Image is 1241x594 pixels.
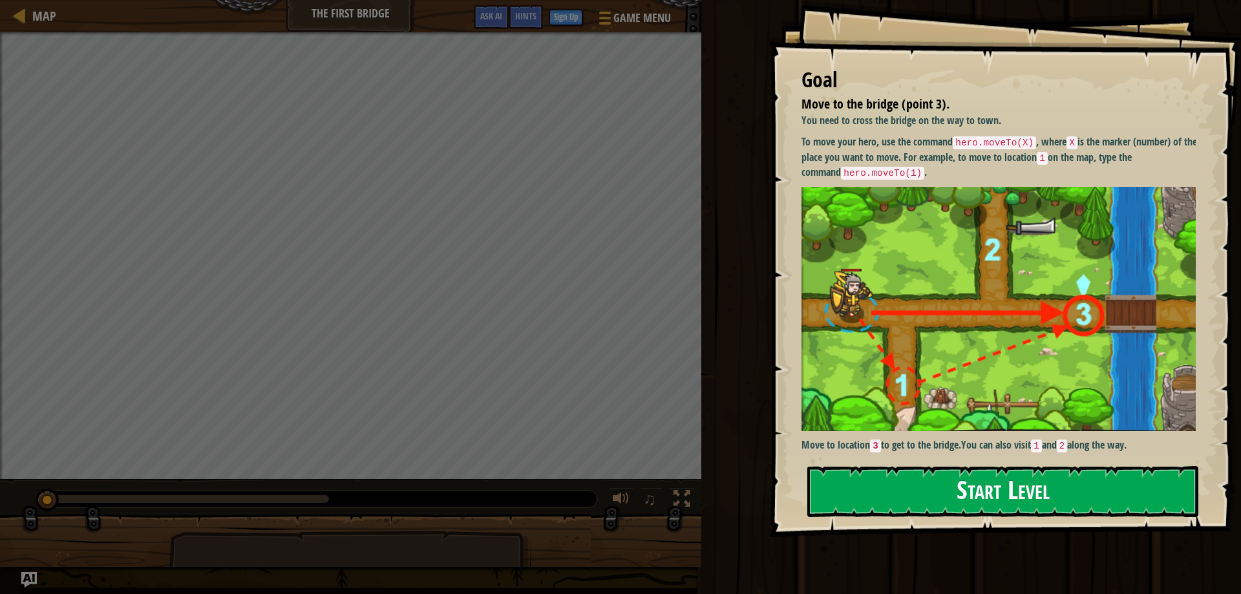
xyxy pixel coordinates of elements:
code: 2 [1057,440,1068,452]
code: 1 [1031,440,1042,452]
code: 3 [870,440,881,452]
button: Start Level [807,466,1198,517]
button: Ask AI [21,572,37,588]
button: Sign Up [549,10,582,25]
span: Ask AI [480,10,502,22]
span: ♫ [643,489,656,509]
p: To move your hero, use the command , where is the marker (number) of the place you want to move. ... [801,134,1205,180]
code: hero.moveTo(1) [841,167,924,180]
p: You need to cross the bridge on the way to town. [801,113,1205,128]
span: Hints [515,10,536,22]
a: Map [26,7,56,25]
p: You can also visit and along the way. [801,438,1205,453]
img: M7l1b [801,187,1205,431]
button: Adjust volume [608,487,634,514]
span: Map [32,7,56,25]
span: Move to the bridge (point 3). [801,95,949,112]
button: Toggle fullscreen [669,487,695,514]
button: ♫ [641,487,663,514]
span: Game Menu [613,10,671,27]
code: 1 [1037,152,1048,165]
button: Ask AI [474,5,509,29]
strong: Move to location to get to the bridge. [801,438,961,452]
code: X [1066,136,1077,149]
button: Game Menu [589,5,679,36]
li: Move to the bridge (point 3). [785,95,1193,114]
div: Goal [801,65,1196,95]
code: hero.moveTo(X) [953,136,1036,149]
